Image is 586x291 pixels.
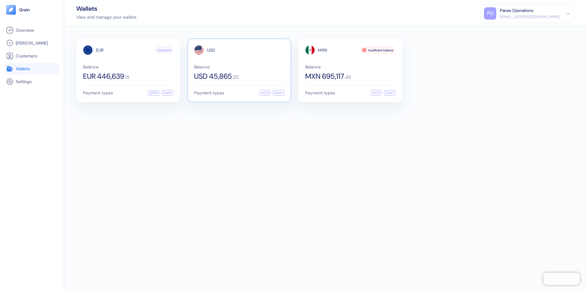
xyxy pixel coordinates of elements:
a: [PERSON_NAME] [6,39,58,47]
a: Settings [6,78,58,85]
div: Swift [273,90,284,96]
img: logo-tablet-V2.svg [6,5,16,15]
div: Insufficient balance [360,46,396,54]
a: Overview [6,27,58,34]
div: [EMAIL_ADDRESS][DOMAIN_NAME] [500,14,560,20]
div: ACH [260,90,270,96]
a: Wallets [6,65,58,72]
span: MXN 695,117 [305,73,344,80]
span: Balance [194,65,284,69]
span: EUR 446,639 [83,73,124,80]
img: logo [19,8,30,12]
a: Customers [6,52,58,60]
span: Balance [83,65,173,69]
span: Customers [16,53,37,59]
div: View and manage your wallets [76,14,136,20]
div: Panax Operations [500,7,534,14]
span: Payment types [194,91,224,95]
span: Wallets [16,66,30,72]
span: Overview [16,27,34,33]
div: PO [484,7,496,20]
div: ACH [371,90,382,96]
span: EUR [96,48,103,52]
div: SEPA [148,90,159,96]
span: Functional [157,48,171,53]
div: Wallets [76,5,136,12]
span: Payment types [305,91,335,95]
span: USD 45,865 [194,73,232,80]
span: . 15 [124,75,129,80]
span: . 20 [232,75,239,80]
span: Payment types [83,91,113,95]
iframe: Chatra live chat [543,273,580,285]
span: . 45 [344,75,351,80]
span: [PERSON_NAME] [16,40,48,46]
span: Balance [305,65,396,69]
div: Swift [384,90,396,96]
span: Settings [16,78,32,85]
span: USD [207,48,215,52]
div: Swift [162,90,173,96]
span: MXN [318,48,327,52]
